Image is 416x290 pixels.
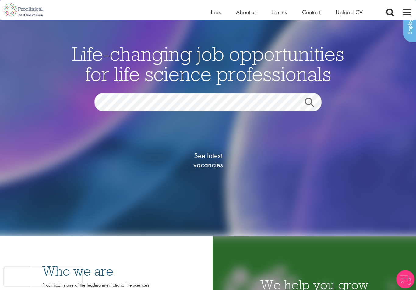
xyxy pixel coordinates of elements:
[272,8,287,16] a: Join us
[300,97,326,110] a: Job search submit button
[396,270,414,288] img: Chatbot
[72,41,344,86] span: Life-changing job opportunities for life science professionals
[210,8,221,16] a: Jobs
[4,267,82,286] iframe: reCAPTCHA
[236,8,256,16] a: About us
[42,264,161,278] h3: Who we are
[178,126,238,194] a: See latestvacancies
[302,8,320,16] a: Contact
[336,8,363,16] a: Upload CV
[178,151,238,169] span: See latest vacancies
